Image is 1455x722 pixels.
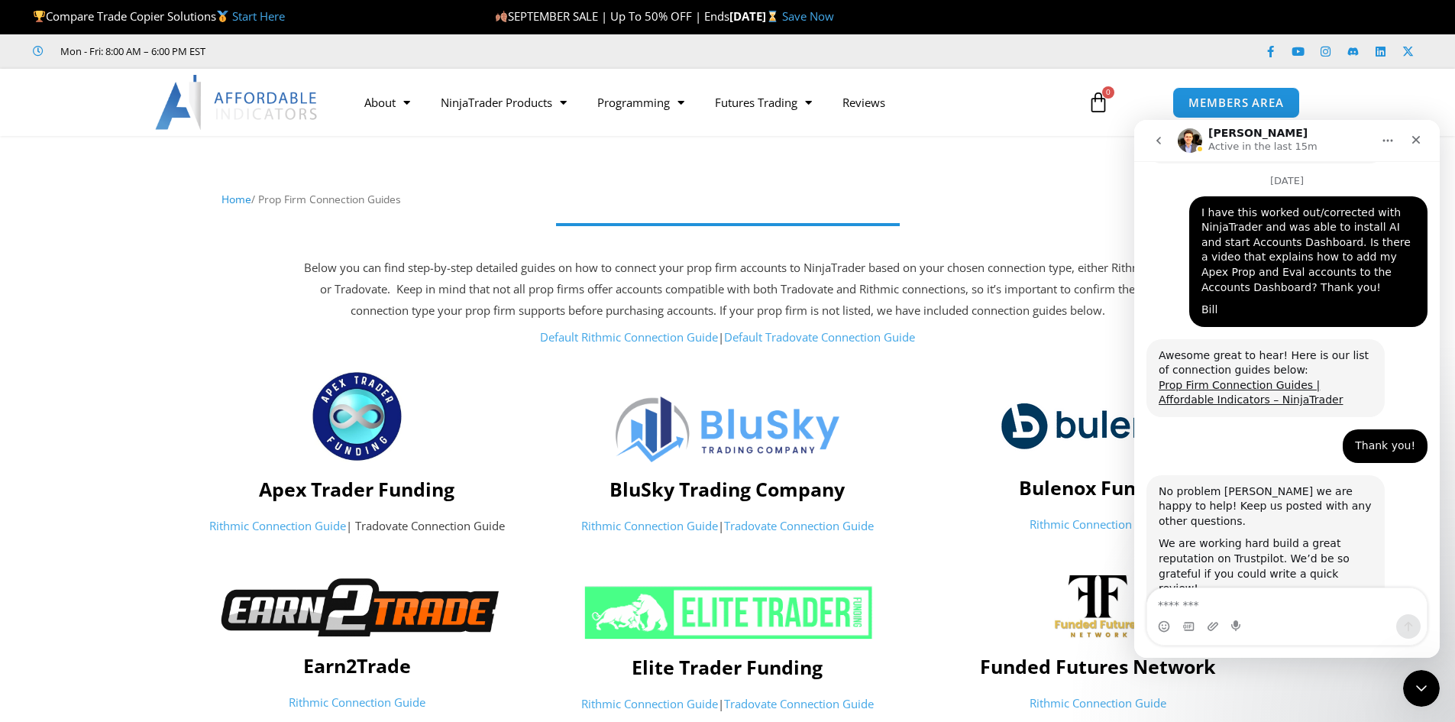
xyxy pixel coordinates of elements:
img: channels4_profile | Affordable Indicators – NinjaTrader [1054,574,1143,639]
h4: Funded Futures Network [920,655,1276,678]
a: Rithmic Connection Guide [1030,516,1166,532]
div: No problem [PERSON_NAME] we are happy to help! Keep us posted with any other questions.We are wor... [12,355,251,681]
p: | Tradovate Connection Guide [179,516,535,537]
img: ETF 2024 NeonGrn 1 | Affordable Indicators – NinjaTrader [582,585,874,640]
textarea: Message… [13,468,293,494]
iframe: Customer reviews powered by Trustpilot [227,44,456,59]
a: Reviews [827,85,900,120]
a: Rithmic Connection Guide [1030,695,1166,711]
div: David says… [12,355,293,714]
a: Home [221,192,251,206]
a: MEMBERS AREA [1172,87,1300,118]
p: | [550,516,905,537]
button: Start recording [97,500,109,513]
img: 🏆 [34,11,45,22]
a: Programming [582,85,700,120]
div: No problem [PERSON_NAME] we are happy to help! Keep us posted with any other questions. [24,364,238,410]
div: We are working hard build a great reputation on Trustpilot. We’d be so grateful if you could writ... [24,416,238,476]
span: Mon - Fri: 8:00 AM – 6:00 PM EST [57,42,205,60]
h4: Bulenox Funding [920,476,1276,499]
h4: Elite Trader Funding [550,656,905,678]
a: Rithmic Connection Guide [581,518,718,533]
p: | [550,694,905,715]
img: apex_Logo1 | Affordable Indicators – NinjaTrader [311,370,403,463]
h4: Earn2Trade [179,654,535,677]
nav: Breadcrumb [221,189,1234,209]
img: LogoAI [155,75,319,130]
span: SEPTEMBER SALE | Up To 50% OFF | Ends [495,8,729,24]
button: Upload attachment [73,500,85,513]
p: | [300,327,1156,348]
span: 0 [1102,86,1114,99]
p: Below you can find step-by-step detailed guides on how to connect your prop firm accounts to Ninj... [300,257,1156,322]
a: About [349,85,425,120]
button: Gif picker [48,500,60,513]
a: Default Tradovate Connection Guide [724,329,915,345]
iframe: Intercom live chat [1403,670,1440,707]
button: Emoji picker [24,500,36,513]
a: Rithmic Connection Guide [289,694,425,710]
a: Default Rithmic Connection Guide [540,329,718,345]
a: Start Here [232,8,285,24]
a: Futures Trading [700,85,827,120]
img: logo-2 | Affordable Indicators – NinjaTrader [1001,390,1196,461]
a: Rithmic Connection Guide [209,518,346,533]
img: ⌛ [767,11,778,22]
a: Tradovate Connection Guide [724,696,874,711]
span: Compare Trade Copier Solutions [33,8,285,24]
strong: [DATE] [729,8,782,24]
nav: Menu [349,85,1070,120]
a: Save Now [782,8,834,24]
h4: Apex Trader Funding [179,478,535,500]
img: 🍂 [496,11,507,22]
img: 🥇 [217,11,228,22]
a: Tradovate Connection Guide [724,518,874,533]
a: Rithmic Connection Guide [581,696,718,711]
a: 0 [1065,80,1132,125]
span: MEMBERS AREA [1188,97,1284,108]
button: Send a message… [262,494,286,519]
a: NinjaTrader Products [425,85,582,120]
iframe: Intercom live chat [1134,120,1440,658]
img: Logo | Affordable Indicators – NinjaTrader [616,397,839,462]
img: Earn2TradeNB | Affordable Indicators – NinjaTrader [202,575,512,639]
h4: BluSky Trading Company [550,478,905,500]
